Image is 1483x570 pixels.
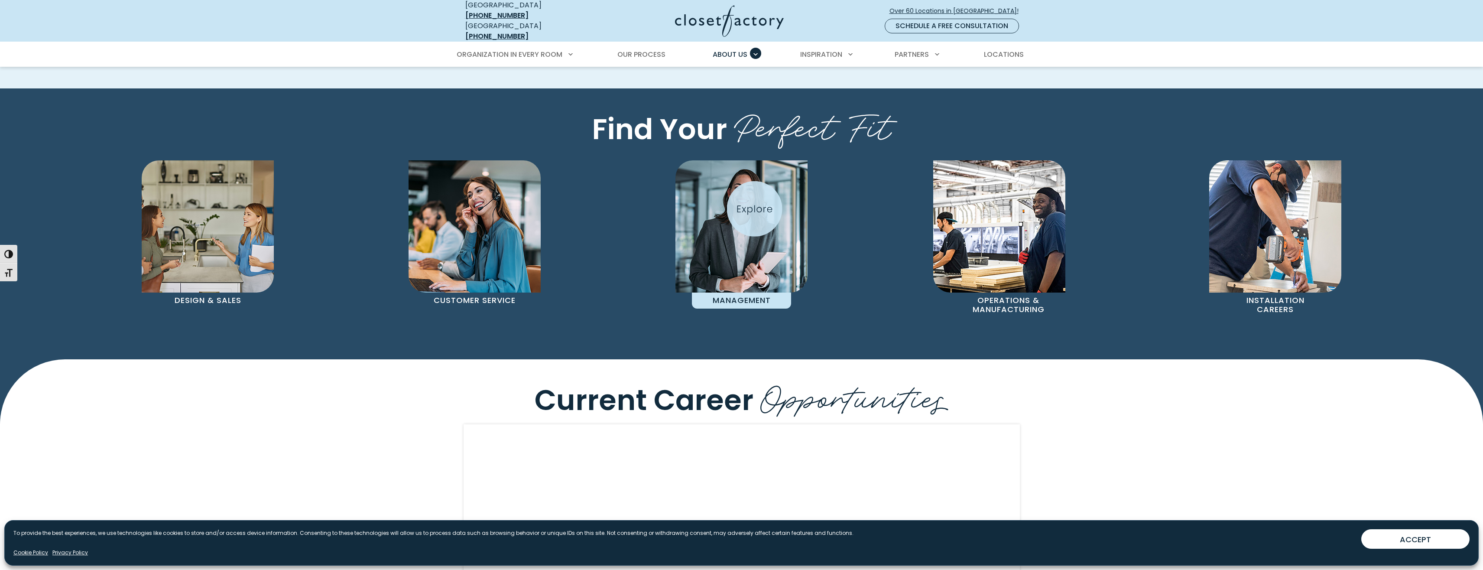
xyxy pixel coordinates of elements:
[889,7,1025,16] span: Over 60 Locations in [GEOGRAPHIC_DATA]!
[1361,529,1470,549] button: ACCEPT
[451,42,1033,67] nav: Primary Menu
[52,549,88,557] a: Privacy Policy
[592,109,727,149] span: Find Your
[13,529,853,537] p: To provide the best experiences, we use technologies like cookies to store and/or access device i...
[13,549,48,557] a: Cookie Policy
[158,293,257,309] p: Design & Sales
[341,160,608,309] a: Customer Service Employee at Closet Factory Customer Service
[465,31,529,41] a: [PHONE_NUMBER]
[895,49,929,59] span: Partners
[760,369,949,421] span: Opportunities
[800,49,842,59] span: Inspiration
[933,160,1065,293] img: Manufacturer at Closet Factory
[465,10,529,20] a: [PHONE_NUMBER]
[617,49,665,59] span: Our Process
[425,293,524,309] p: Customer Service
[1226,293,1325,317] p: Installation Careers
[465,21,591,42] div: [GEOGRAPHIC_DATA]
[409,160,541,293] img: Customer Service Employee at Closet Factory
[952,293,1064,317] p: Operations & Manufacturing
[457,49,562,59] span: Organization in Every Room
[734,98,891,150] span: Perfect Fit
[889,3,1026,19] a: Over 60 Locations in [GEOGRAPHIC_DATA]!
[984,49,1024,59] span: Locations
[1209,160,1341,293] img: Installation employee at Closet Factory
[1142,160,1409,317] a: Installation employee at Closet Factory Installation Careers
[675,160,808,293] img: Manager at Closet Factory
[142,160,274,293] img: Designer at Closet Factory
[535,380,753,420] span: Current Career
[608,160,875,309] a: Manager at Closet Factory Management
[692,293,791,309] p: Management
[885,19,1019,33] a: Schedule a Free Consultation
[75,160,341,309] a: Designer at Closet Factory Design & Sales
[713,49,747,59] span: About Us
[675,5,784,37] img: Closet Factory Logo
[875,160,1142,317] a: Manufacturer at Closet Factory Operations & Manufacturing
